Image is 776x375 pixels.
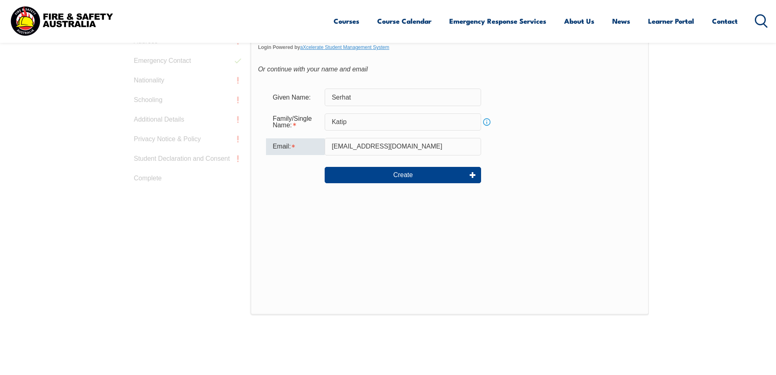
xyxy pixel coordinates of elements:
[266,111,325,133] div: Family/Single Name is required.
[266,138,325,155] div: Email is required.
[449,10,546,32] a: Emergency Response Services
[648,10,694,32] a: Learner Portal
[300,44,389,50] a: aXcelerate Student Management System
[334,10,359,32] a: Courses
[258,41,641,53] span: Login Powered by
[266,89,325,105] div: Given Name:
[325,167,481,183] button: Create
[258,63,641,75] div: Or continue with your name and email
[564,10,594,32] a: About Us
[481,116,492,128] a: Info
[377,10,431,32] a: Course Calendar
[712,10,738,32] a: Contact
[612,10,630,32] a: News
